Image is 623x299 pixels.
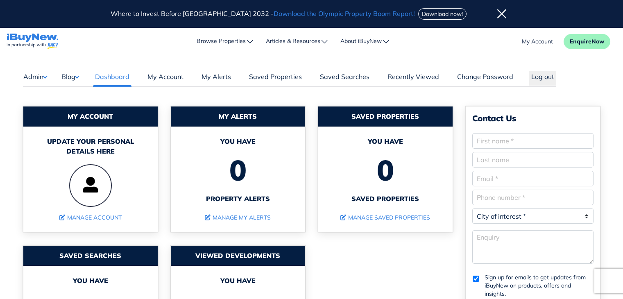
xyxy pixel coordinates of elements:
span: You have [326,136,444,146]
img: user [69,164,112,207]
input: Enter a valid phone number [472,190,594,205]
span: Download the Olympic Property Boom Report! [274,9,415,18]
span: Saved properties [326,194,444,204]
button: Download now! [418,8,467,20]
a: Manage My Alerts [205,214,271,221]
a: Dashboard [93,72,131,86]
button: Admin [23,71,47,82]
a: My Account [145,72,186,86]
button: Blog [61,71,79,82]
a: Change Password [455,72,515,86]
input: Last name [472,152,594,168]
span: Where to Invest Before [GEOGRAPHIC_DATA] 2032 - [111,9,417,18]
div: My Account [23,106,158,127]
button: Log out [529,71,556,86]
div: Saved Properties [318,106,453,127]
label: Sign up for emails to get updates from iBuyNew on products, offers and insights. [485,273,594,298]
input: First name * [472,133,594,149]
span: 0 [179,146,297,194]
div: Update your personal details here [32,136,150,156]
a: Saved Searches [318,72,372,86]
a: Manage Saved Properties [340,214,430,221]
a: navigations [7,32,59,52]
div: Contact Us [472,113,594,123]
span: property alerts [179,194,297,204]
a: Saved Properties [247,72,304,86]
span: You have [179,276,297,285]
a: Recently Viewed [385,72,441,86]
input: Email * [472,171,594,186]
a: Manage Account [59,214,122,221]
div: My Alerts [171,106,305,127]
div: Viewed developments [171,246,305,266]
a: My Alerts [199,72,233,86]
img: logo [7,34,59,50]
span: You have [32,276,150,285]
span: 0 [326,146,444,194]
a: account [522,37,553,46]
span: You have [179,136,297,146]
div: Saved Searches [23,246,158,266]
span: Now [591,38,604,45]
button: EnquireNow [564,34,610,49]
